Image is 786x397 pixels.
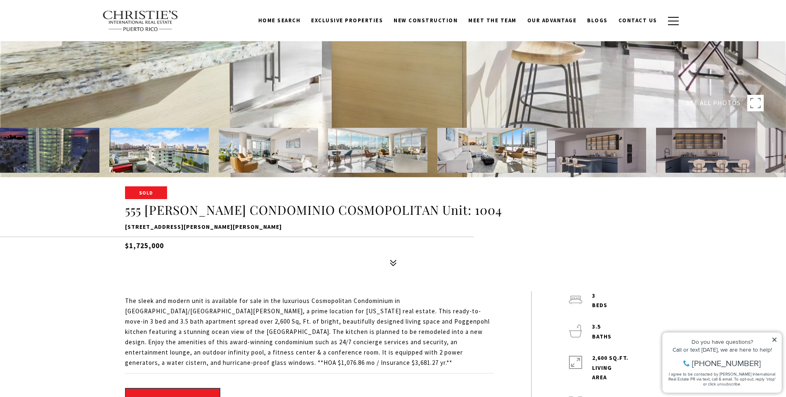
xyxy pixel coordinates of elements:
[522,13,582,28] a: Our Advantage
[686,98,741,108] span: SEE ALL PHOTOS
[613,13,663,28] a: Contact Us
[9,26,119,32] div: Call or text [DATE], we are here to help!
[582,13,613,28] a: Blogs
[125,237,661,251] h5: $1,725,000
[587,17,608,24] span: Blogs
[109,128,209,173] img: 555 Monserrate CONDOMINIO COSMOPOLITAN Unit: 1004
[592,291,607,311] p: 3 beds
[463,13,522,28] a: Meet the Team
[125,297,490,366] span: The sleek and modern unit is available for sale in the luxurious Cosmopolitan Condominium in [GEO...
[328,128,427,173] img: 555 Monserrate CONDOMINIO COSMOPOLITAN Unit: 1004
[125,222,661,232] p: [STREET_ADDRESS][PERSON_NAME][PERSON_NAME]
[34,39,103,47] span: [PHONE_NUMBER]
[253,13,306,28] a: Home Search
[102,10,179,32] img: Christie's International Real Estate text transparent background
[388,13,463,28] a: New Construction
[306,13,388,28] a: Exclusive Properties
[592,353,628,383] p: 2,600 Sq.Ft. LIVING AREA
[9,19,119,24] div: Do you have questions?
[527,17,577,24] span: Our Advantage
[10,51,118,66] span: I agree to be contacted by [PERSON_NAME] International Real Estate PR via text, call & email. To ...
[125,202,661,218] h1: 555 [PERSON_NAME] CONDOMINIO COSMOPOLITAN Unit: 1004
[437,128,537,173] img: 555 Monserrate CONDOMINIO COSMOPOLITAN Unit: 1004
[592,322,611,342] p: 3.5 baths
[311,17,383,24] span: Exclusive Properties
[394,17,458,24] span: New Construction
[618,17,657,24] span: Contact Us
[656,128,755,173] img: 555 Monserrate CONDOMINIO COSMOPOLITAN Unit: 1004
[663,9,684,33] button: button
[547,128,646,173] img: 555 Monserrate CONDOMINIO COSMOPOLITAN Unit: 1004
[219,128,318,173] img: 555 Monserrate CONDOMINIO COSMOPOLITAN Unit: 1004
